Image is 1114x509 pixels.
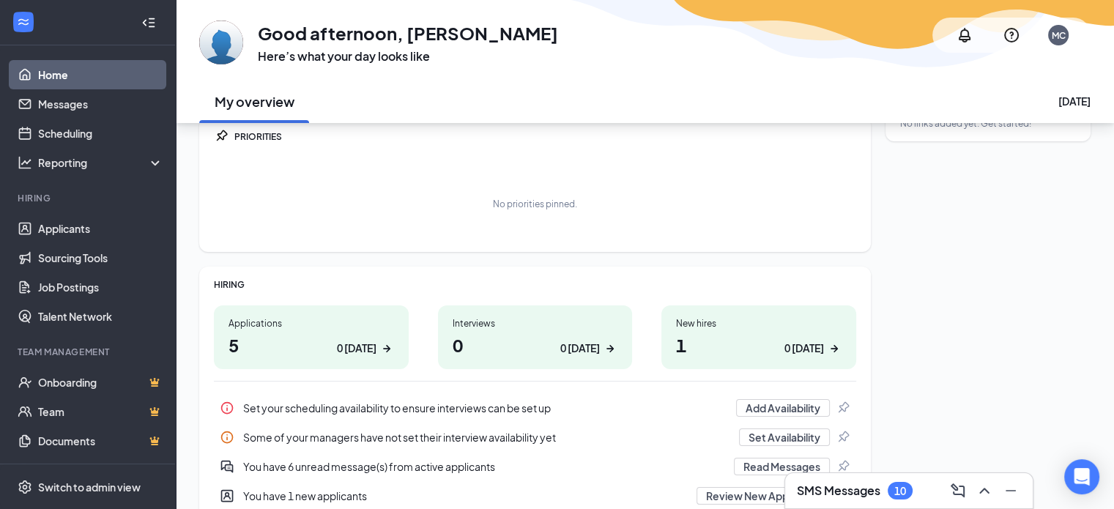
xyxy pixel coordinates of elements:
div: Applications [229,317,394,330]
button: Set Availability [739,428,830,446]
a: Talent Network [38,302,163,331]
h3: SMS Messages [797,483,880,499]
div: 10 [894,485,906,497]
button: ChevronUp [971,479,995,502]
a: New hires10 [DATE]ArrowRight [661,305,856,369]
a: Job Postings [38,272,163,302]
div: Team Management [18,346,160,358]
svg: ArrowRight [603,341,617,356]
svg: ChevronUp [976,482,993,499]
h1: Good afternoon, [PERSON_NAME] [258,21,558,45]
div: [DATE] [1058,94,1091,108]
svg: Pin [836,459,850,474]
img: Mary Carmen [199,21,243,64]
div: You have 6 unread message(s) from active applicants [214,452,856,481]
a: Sourcing Tools [38,243,163,272]
h1: 5 [229,332,394,357]
button: Review New Applicants [697,487,830,505]
a: SurveysCrown [38,456,163,485]
svg: Minimize [1002,482,1020,499]
h2: My overview [215,92,294,111]
div: 0 [DATE] [337,341,376,356]
svg: Collapse [141,15,156,30]
h1: 0 [453,332,618,357]
div: 0 [DATE] [784,341,824,356]
h1: 1 [676,332,842,357]
a: Interviews00 [DATE]ArrowRight [438,305,633,369]
svg: Notifications [956,26,973,44]
a: DoubleChatActiveYou have 6 unread message(s) from active applicantsRead MessagesPin [214,452,856,481]
svg: WorkstreamLogo [16,15,31,29]
h3: Here’s what your day looks like [258,48,558,64]
div: Hiring [18,192,160,204]
div: 0 [DATE] [560,341,600,356]
svg: QuestionInfo [1003,26,1020,44]
div: Switch to admin view [38,480,141,494]
div: Set your scheduling availability to ensure interviews can be set up [243,401,727,415]
div: Reporting [38,155,164,170]
svg: Info [220,430,234,445]
a: TeamCrown [38,397,163,426]
a: Messages [38,89,163,119]
svg: ArrowRight [827,341,842,356]
svg: UserEntity [220,488,234,503]
button: ComposeMessage [945,479,968,502]
div: HIRING [214,278,856,291]
svg: Pin [836,401,850,415]
a: InfoSet your scheduling availability to ensure interviews can be set upAdd AvailabilityPin [214,393,856,423]
div: MC [1052,29,1066,42]
div: Some of your managers have not set their interview availability yet [214,423,856,452]
svg: DoubleChatActive [220,459,234,474]
svg: Settings [18,480,32,494]
div: You have 6 unread message(s) from active applicants [243,459,725,474]
svg: Pin [214,129,229,144]
div: Some of your managers have not set their interview availability yet [243,430,730,445]
svg: Info [220,401,234,415]
div: New hires [676,317,842,330]
a: OnboardingCrown [38,368,163,397]
a: Applicants [38,214,163,243]
svg: ComposeMessage [949,482,967,499]
div: No priorities pinned. [493,198,577,210]
button: Minimize [998,479,1021,502]
a: InfoSome of your managers have not set their interview availability yetSet AvailabilityPin [214,423,856,452]
a: Scheduling [38,119,163,148]
div: Set your scheduling availability to ensure interviews can be set up [214,393,856,423]
a: Applications50 [DATE]ArrowRight [214,305,409,369]
button: Add Availability [736,399,830,417]
div: You have 1 new applicants [243,488,688,503]
div: PRIORITIES [234,130,856,143]
svg: Pin [836,430,850,445]
a: DocumentsCrown [38,426,163,456]
button: Read Messages [734,458,830,475]
div: Open Intercom Messenger [1064,459,1099,494]
a: Home [38,60,163,89]
div: No links added yet. Get started! [900,117,1076,130]
svg: ArrowRight [379,341,394,356]
svg: Analysis [18,155,32,170]
div: Interviews [453,317,618,330]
